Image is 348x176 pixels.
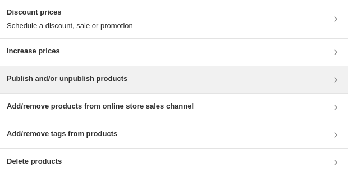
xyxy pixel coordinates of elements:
[7,101,194,112] h3: Add/remove products from online store sales channel
[7,156,62,167] h3: Delete products
[7,7,133,18] h3: Discount prices
[7,46,60,57] h3: Increase prices
[7,73,127,84] h3: Publish and/or unpublish products
[7,128,117,139] h3: Add/remove tags from products
[7,20,133,31] p: Schedule a discount, sale or promotion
